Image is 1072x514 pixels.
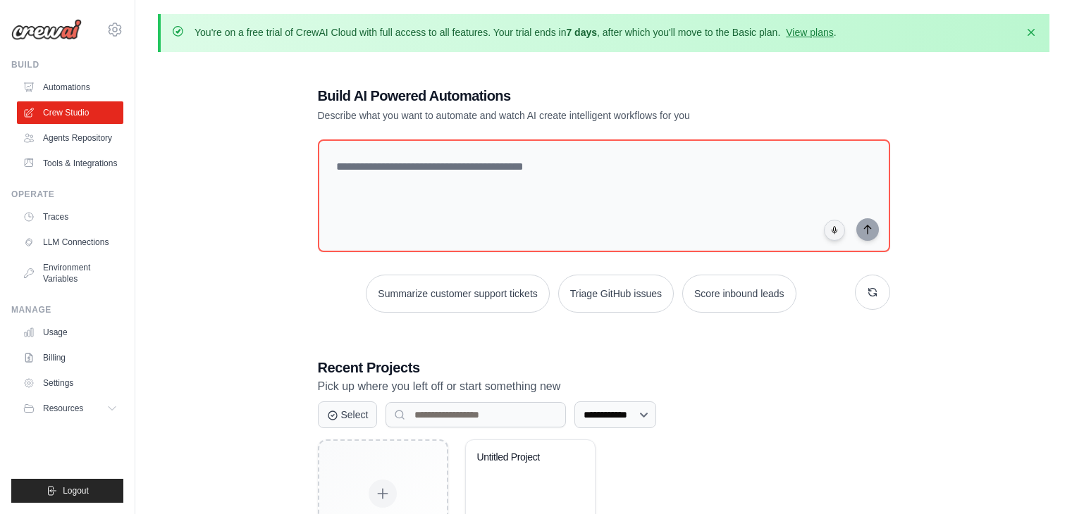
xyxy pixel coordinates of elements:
[566,27,597,38] strong: 7 days
[17,256,123,290] a: Environment Variables
[43,403,83,414] span: Resources
[477,451,562,464] div: Untitled Project
[366,275,549,313] button: Summarize customer support tickets
[11,479,123,503] button: Logout
[17,127,123,149] a: Agents Repository
[855,275,890,310] button: Get new suggestions
[11,304,123,315] div: Manage
[318,377,890,396] p: Pick up where you left off or start something new
[11,19,82,40] img: Logo
[682,275,796,313] button: Score inbound leads
[17,321,123,344] a: Usage
[786,27,833,38] a: View plans
[17,346,123,369] a: Billing
[318,358,890,377] h3: Recent Projects
[318,86,791,106] h1: Build AI Powered Automations
[11,59,123,70] div: Build
[318,401,378,428] button: Select
[11,189,123,200] div: Operate
[17,76,123,99] a: Automations
[17,231,123,253] a: LLM Connections
[318,108,791,123] p: Describe what you want to automate and watch AI create intelligent workflows for you
[195,25,837,39] p: You're on a free trial of CrewAI Cloud with full access to all features. Your trial ends in , aft...
[17,397,123,420] button: Resources
[63,485,89,496] span: Logout
[17,101,123,124] a: Crew Studio
[17,206,123,228] a: Traces
[558,275,674,313] button: Triage GitHub issues
[824,220,845,241] button: Click to speak your automation idea
[17,372,123,394] a: Settings
[17,152,123,175] a: Tools & Integrations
